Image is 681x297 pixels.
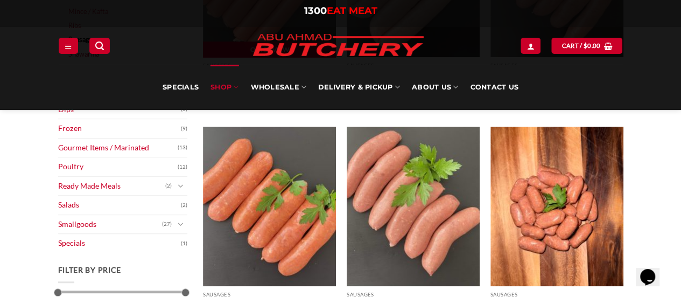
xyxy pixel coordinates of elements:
img: Abu Ahmad Butchery [244,27,432,65]
a: View cart [551,38,622,53]
span: Cart / [561,41,600,51]
span: 1300 [304,5,327,17]
a: Poultry [58,157,178,176]
span: $ [584,41,587,51]
a: Login [521,38,540,53]
span: Filter by price [58,265,122,274]
img: Armenian Sausages [490,127,623,286]
a: Delivery & Pickup [318,65,400,110]
a: Specials [58,234,181,253]
bdi: 0.00 [584,42,601,49]
span: (27) [162,216,172,232]
a: Ready Made Meals [58,177,165,196]
button: Toggle [174,218,187,230]
iframe: chat widget [636,254,670,286]
span: (1) [181,236,187,252]
a: Salads [58,196,181,215]
span: EAT MEAT [327,5,377,17]
span: (2) [165,178,172,194]
a: 1300EAT MEAT [304,5,377,17]
button: Toggle [174,180,187,192]
a: About Us [412,65,458,110]
span: (2) [181,197,187,213]
a: Smallgoods [58,215,162,234]
img: Pine Nut and Rose Water Sausages [347,127,480,286]
span: (13) [178,140,187,156]
a: Menu [59,38,78,53]
a: Wholesale [250,65,306,110]
a: Specials [163,65,199,110]
span: (9) [181,121,187,137]
img: Lebanese-Chilli-Sausages (per 1Kg) [203,127,336,286]
span: (12) [178,159,187,175]
a: Gourmet Items / Marinated [58,139,178,157]
a: SHOP [210,65,238,110]
a: Contact Us [470,65,518,110]
a: Search [89,38,110,53]
a: Frozen [58,119,181,138]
